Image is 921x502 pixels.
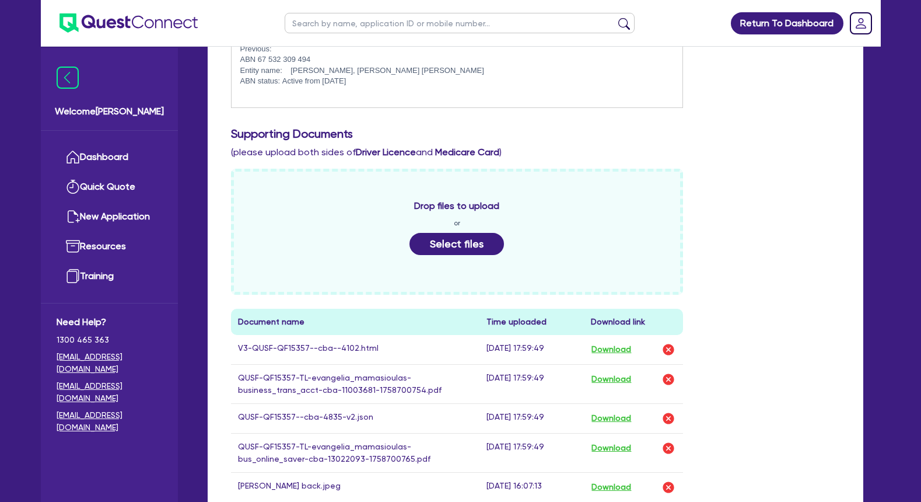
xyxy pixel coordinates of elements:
td: [DATE] 17:59:49 [479,403,584,433]
span: Need Help? [57,315,162,329]
button: Download [591,441,632,456]
a: Return To Dashboard [731,12,843,34]
img: resources [66,239,80,253]
button: Download [591,411,632,426]
img: training [66,269,80,283]
img: quest-connect-logo-blue [59,13,198,33]
span: 1300 465 363 [57,334,162,346]
a: New Application [57,202,162,232]
td: [DATE] 17:59:49 [479,364,584,403]
td: [PERSON_NAME] back.jpeg [231,472,480,502]
img: delete-icon [661,372,675,386]
a: Quick Quote [57,172,162,202]
a: [EMAIL_ADDRESS][DOMAIN_NAME] [57,380,162,405]
td: QUSF-QF15357--cba-4835-v2.json [231,403,480,433]
a: Training [57,262,162,291]
img: delete-icon [661,441,675,455]
button: Download [591,372,632,387]
a: Resources [57,232,162,262]
a: Dashboard [57,142,162,172]
td: [DATE] 17:59:49 [479,433,584,472]
b: Medicare Card [435,147,499,158]
img: delete-icon [661,343,675,357]
th: Time uploaded [479,309,584,335]
a: Dropdown toggle [846,8,876,39]
th: Download link [584,309,683,335]
p: ABN status: Active from [DATE] [240,76,674,86]
span: Welcome [PERSON_NAME] [55,104,164,118]
td: QUSF-QF15357-TL-evangelia_mamasioulas-business_trans_acct-cba-11003681-1758700754.pdf [231,364,480,403]
span: (please upload both sides of and ) [231,147,502,158]
button: Download [591,342,632,357]
p: ABN 67 532 309 494 [240,54,674,65]
th: Document name [231,309,480,335]
td: [DATE] 17:59:49 [479,335,584,365]
span: Drop files to upload [414,199,499,213]
td: QUSF-QF15357-TL-evangelia_mamasioulas-bus_online_saver-cba-13022093-1758700765.pdf [231,433,480,472]
img: quick-quote [66,180,80,194]
a: [EMAIL_ADDRESS][DOMAIN_NAME] [57,351,162,375]
button: Select files [409,233,504,255]
img: icon-menu-close [57,67,79,89]
b: Driver Licence [356,147,416,158]
td: [DATE] 16:07:13 [479,472,584,502]
span: or [454,218,460,228]
input: Search by name, application ID or mobile number... [285,13,635,33]
img: delete-icon [661,480,675,494]
img: new-application [66,210,80,224]
p: Previous: [240,44,674,54]
a: [EMAIL_ADDRESS][DOMAIN_NAME] [57,409,162,434]
h3: Supporting Documents [231,127,840,141]
img: delete-icon [661,412,675,426]
td: V3-QUSF-QF15357--cba--4102.html [231,335,480,365]
button: Download [591,480,632,495]
p: Entity name: [PERSON_NAME], [PERSON_NAME] [PERSON_NAME] [240,65,674,76]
